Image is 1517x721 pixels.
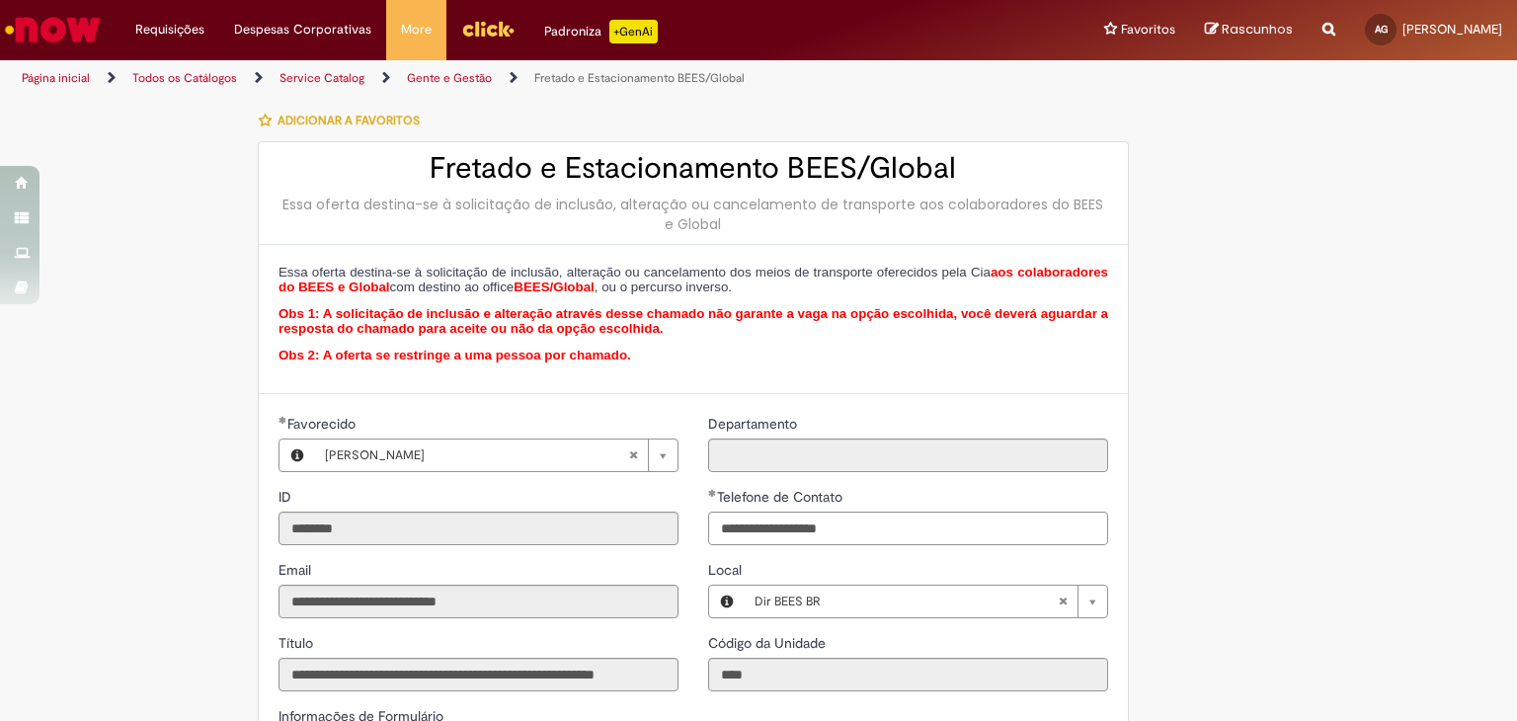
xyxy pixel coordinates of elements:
[708,512,1108,545] input: Telefone de Contato
[135,20,204,40] span: Requisições
[618,440,648,471] abbr: Limpar campo Favorecido
[279,487,295,507] label: Somente leitura - ID
[717,488,846,506] span: Telefone de Contato
[534,70,745,86] a: Fretado e Estacionamento BEES/Global
[279,70,364,86] a: Service Catalog
[279,265,1108,295] span: Essa oferta destina-se à solicitação de inclusão, alteração ou cancelamento dos meios de transpor...
[325,440,628,471] span: [PERSON_NAME]
[708,415,801,433] span: Somente leitura - Departamento
[234,20,371,40] span: Despesas Corporativas
[132,70,237,86] a: Todos os Catálogos
[287,415,359,433] span: Necessários - Favorecido
[407,70,492,86] a: Gente e Gestão
[2,10,104,49] img: ServiceNow
[279,658,679,691] input: Título
[279,633,317,653] label: Somente leitura - Título
[279,306,1108,337] span: Obs 1: A solicitação de inclusão e alteração através desse chamado não garante a vaga na opção es...
[544,20,658,43] div: Padroniza
[401,20,432,40] span: More
[279,561,315,579] span: Somente leitura - Email
[279,634,317,652] span: Somente leitura - Título
[461,14,515,43] img: click_logo_yellow_360x200.png
[315,440,678,471] a: [PERSON_NAME]Limpar campo Favorecido
[15,60,997,97] ul: Trilhas de página
[708,634,830,652] span: Somente leitura - Código da Unidade
[279,416,287,424] span: Obrigatório Preenchido
[708,658,1108,691] input: Código da Unidade
[279,265,1108,295] span: aos colaboradores do BEES e Global
[279,152,1108,185] h2: Fretado e Estacionamento BEES/Global
[279,560,315,580] label: Somente leitura - Email
[708,561,746,579] span: Local
[1375,23,1388,36] span: AG
[708,633,830,653] label: Somente leitura - Código da Unidade
[514,280,594,294] span: BEES/Global
[1205,21,1293,40] a: Rascunhos
[709,586,745,617] button: Local, Visualizar este registro Dir BEES BR
[708,489,717,497] span: Obrigatório Preenchido
[22,70,90,86] a: Página inicial
[1048,586,1078,617] abbr: Limpar campo Local
[1121,20,1175,40] span: Favoritos
[1222,20,1293,39] span: Rascunhos
[755,586,1058,617] span: Dir BEES BR
[708,439,1108,472] input: Departamento
[279,440,315,471] button: Favorecido, Visualizar este registro Adriana Nakamura Gallassi
[708,414,801,434] label: Somente leitura - Departamento
[279,488,295,506] span: Somente leitura - ID
[1402,21,1502,38] span: [PERSON_NAME]
[278,113,420,128] span: Adicionar a Favoritos
[745,586,1107,617] a: Dir BEES BRLimpar campo Local
[279,348,631,362] span: Obs 2: A oferta se restringe a uma pessoa por chamado.
[279,195,1108,234] div: Essa oferta destina-se à solicitação de inclusão, alteração ou cancelamento de transporte aos col...
[279,512,679,545] input: ID
[609,20,658,43] p: +GenAi
[258,100,431,141] button: Adicionar a Favoritos
[279,585,679,618] input: Email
